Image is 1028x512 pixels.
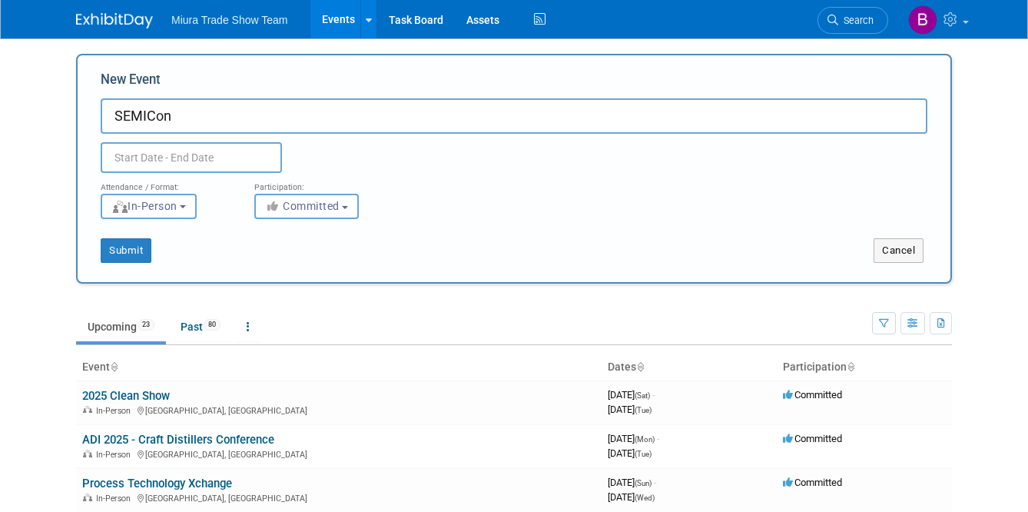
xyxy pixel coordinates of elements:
div: Participation: [254,173,385,193]
div: Attendance / Format: [101,173,231,193]
span: (Tue) [635,450,652,458]
span: Miura Trade Show Team [171,14,287,26]
a: 2025 Clean Show [82,389,170,403]
span: Committed [265,200,340,212]
input: Start Date - End Date [101,142,282,173]
input: Name of Trade Show / Conference [101,98,927,134]
span: In-Person [96,450,135,460]
img: ExhibitDay [76,13,153,28]
span: - [654,477,656,488]
button: Submit [101,238,151,263]
th: Dates [602,354,777,381]
span: 80 [204,319,221,331]
span: In-Person [96,406,135,416]
a: Past80 [169,312,232,341]
img: In-Person Event [83,406,92,414]
th: Event [76,354,602,381]
span: In-Person [96,494,135,504]
div: [GEOGRAPHIC_DATA], [GEOGRAPHIC_DATA] [82,447,595,460]
button: Committed [254,194,359,219]
span: [DATE] [608,447,652,459]
a: Sort by Participation Type [847,361,854,373]
span: (Tue) [635,406,652,414]
span: 23 [138,319,154,331]
span: Search [838,15,874,26]
th: Participation [777,354,952,381]
span: (Mon) [635,435,655,444]
span: (Sat) [635,391,650,400]
a: Upcoming23 [76,312,166,341]
span: - [657,433,659,444]
label: New Event [101,71,161,95]
a: Search [817,7,888,34]
span: [DATE] [608,491,655,503]
button: In-Person [101,194,197,219]
span: Committed [783,433,842,444]
img: In-Person Event [83,450,92,457]
a: Sort by Event Name [110,361,118,373]
span: - [652,389,655,401]
span: [DATE] [608,433,659,444]
span: [DATE] [608,404,652,415]
a: Process Technology Xchange [82,477,232,490]
div: [GEOGRAPHIC_DATA], [GEOGRAPHIC_DATA] [82,491,595,504]
span: Committed [783,477,842,488]
button: Cancel [874,238,924,263]
span: [DATE] [608,389,655,401]
img: Brittany Jordan [908,5,937,35]
span: Committed [783,389,842,401]
div: [GEOGRAPHIC_DATA], [GEOGRAPHIC_DATA] [82,404,595,416]
span: In-Person [111,200,177,212]
img: In-Person Event [83,494,92,501]
span: [DATE] [608,477,656,488]
span: (Sun) [635,479,652,487]
span: (Wed) [635,494,655,502]
a: Sort by Start Date [636,361,644,373]
a: ADI 2025 - Craft Distillers Conference [82,433,274,447]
